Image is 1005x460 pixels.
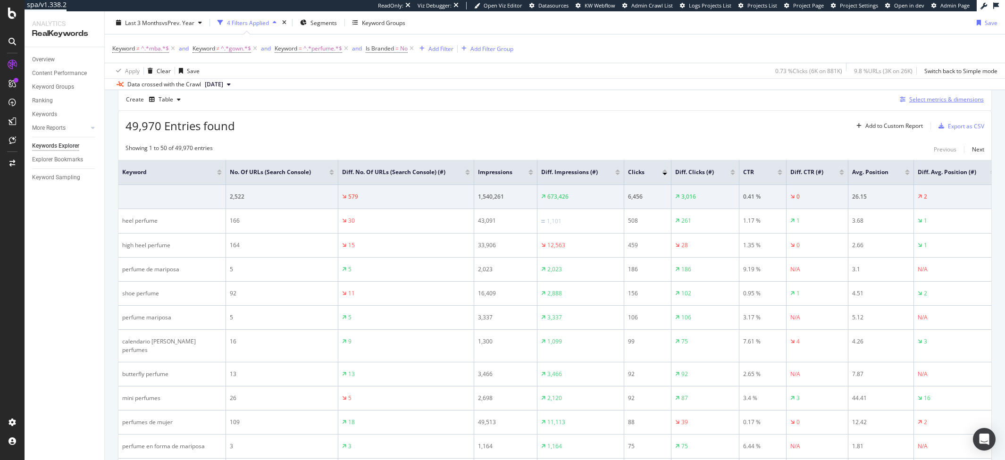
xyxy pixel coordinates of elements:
a: Ranking [32,96,98,106]
div: 1,540,261 [478,192,533,201]
div: 1 [796,289,800,298]
div: 0 [796,418,800,427]
div: 75 [628,442,667,451]
div: 3 [924,337,927,346]
div: Add to Custom Report [865,123,923,129]
div: N/A [790,313,800,322]
div: 6,456 [628,192,667,201]
div: 7.87 [852,370,910,378]
span: ≠ [217,44,220,52]
span: Keyword [275,44,297,52]
span: Diff. No. of URLs (Search Console) (#) [342,168,451,176]
div: 92 [628,370,667,378]
a: Explorer Bookmarks [32,155,98,165]
button: 4 Filters Applied [214,15,280,30]
a: Keyword Groups [32,82,98,92]
a: Keywords Explorer [32,141,98,151]
button: Apply [112,63,140,78]
div: shoe perfume [122,289,222,298]
div: Keywords [32,109,57,119]
div: 4 Filters Applied [227,18,269,26]
span: Open in dev [894,2,924,9]
div: 0.73 % Clicks ( 6K on 881K ) [775,67,842,75]
span: Diff. Clicks (#) [675,168,716,176]
span: Keyword [193,44,215,52]
div: 49,513 [478,418,533,427]
div: 39 [681,418,688,427]
a: Open Viz Editor [474,2,522,9]
div: Keyword Groups [32,82,74,92]
div: 1.17 % [743,217,782,225]
button: Select metrics & dimensions [896,94,984,105]
div: 3,466 [478,370,533,378]
div: Analytics [32,19,97,28]
button: Table [145,92,184,107]
a: Project Settings [831,2,878,9]
div: 9.8 % URLs ( 3K on 26K ) [854,67,913,75]
div: 1,164 [478,442,533,451]
div: 88 [628,418,667,427]
div: 99 [628,337,667,346]
div: 1,101 [547,217,561,226]
div: 11,113 [547,418,565,427]
div: 1,164 [547,442,562,451]
div: high heel perfume [122,241,222,250]
div: Content Performance [32,68,87,78]
a: Logs Projects List [680,2,731,9]
div: 508 [628,217,667,225]
span: Impressions [478,168,514,176]
div: 2 [924,192,927,201]
div: 2,698 [478,394,533,402]
span: Logs Projects List [689,2,731,9]
div: Table [159,97,173,102]
div: 75 [681,442,688,451]
div: Ranking [32,96,53,106]
button: Save [175,63,200,78]
div: 3 [796,394,800,402]
div: 5 [348,313,352,322]
span: CTR [743,168,763,176]
div: 2.65 % [743,370,782,378]
div: Keyword Groups [362,18,405,26]
div: 4.51 [852,289,910,298]
div: 106 [681,313,691,322]
a: Keyword Sampling [32,173,98,183]
div: 3,016 [681,192,696,201]
div: 2.66 [852,241,910,250]
span: Admin Page [940,2,970,9]
div: N/A [790,370,800,378]
a: Keywords [32,109,98,119]
div: 12,563 [547,241,565,250]
div: 1,099 [547,337,562,346]
span: Keyword [112,44,135,52]
div: 2,888 [547,289,562,298]
div: 3.17 % [743,313,782,322]
div: 3.1 [852,265,910,274]
div: Showing 1 to 50 of 49,970 entries [126,144,213,155]
a: Open in dev [885,2,924,9]
div: 1 [924,241,927,250]
div: 2,522 [230,192,334,201]
div: 2 [924,289,927,298]
span: 49,970 Entries found [126,118,235,134]
div: Clear [157,67,171,75]
a: Projects List [738,2,777,9]
div: Export as CSV [948,122,984,130]
span: Admin Crawl List [631,2,673,9]
div: 0.95 % [743,289,782,298]
div: 0.17 % [743,418,782,427]
div: 1.35 % [743,241,782,250]
div: N/A [790,442,800,451]
div: 579 [348,192,358,201]
div: 12.42 [852,418,910,427]
span: 2025 Sep. 29th [205,80,223,89]
div: 2,023 [547,265,562,274]
span: Open Viz Editor [484,2,522,9]
div: 3,337 [478,313,533,322]
div: 15 [348,241,355,250]
div: and [261,44,271,52]
div: 43,091 [478,217,533,225]
div: Keywords Explorer [32,141,79,151]
div: butterfly perfume [122,370,222,378]
div: 5 [230,313,334,322]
